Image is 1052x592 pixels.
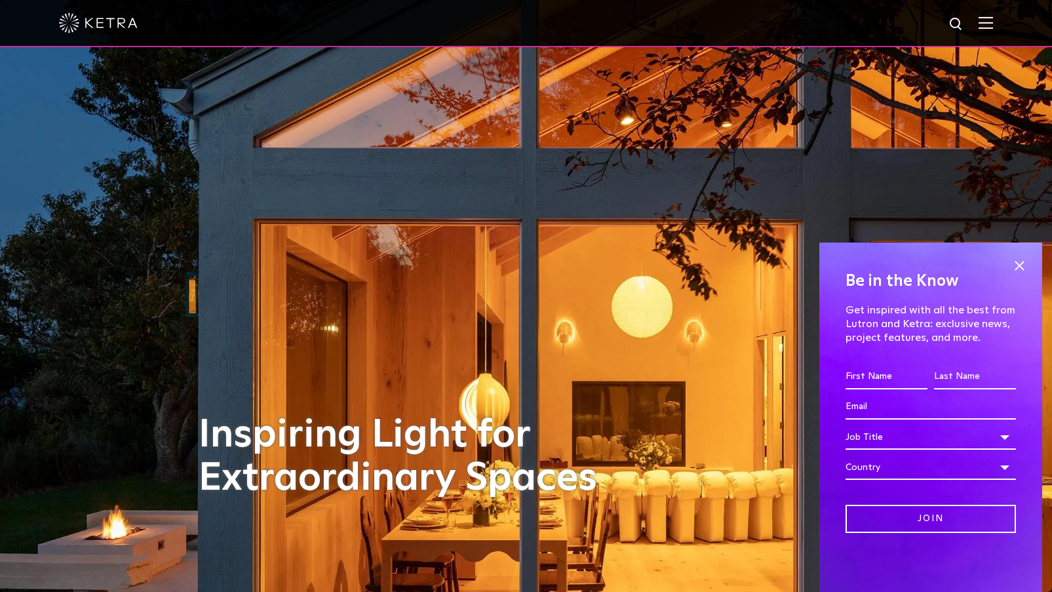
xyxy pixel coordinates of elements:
[846,304,1016,344] p: Get inspired with all the best from Lutron and Ketra: exclusive news, project features, and more.
[846,455,1016,480] div: Country
[948,16,965,33] img: search icon
[199,414,625,500] h1: Inspiring Light for Extraordinary Spaces
[846,505,1016,533] input: Join
[846,425,1016,450] div: Job Title
[846,395,1016,420] input: Email
[59,13,138,33] img: ketra-logo-2019-white
[846,269,1016,294] h4: Be in the Know
[934,365,1016,389] input: Last Name
[846,365,927,389] input: First Name
[979,16,993,29] img: Hamburger%20Nav.svg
